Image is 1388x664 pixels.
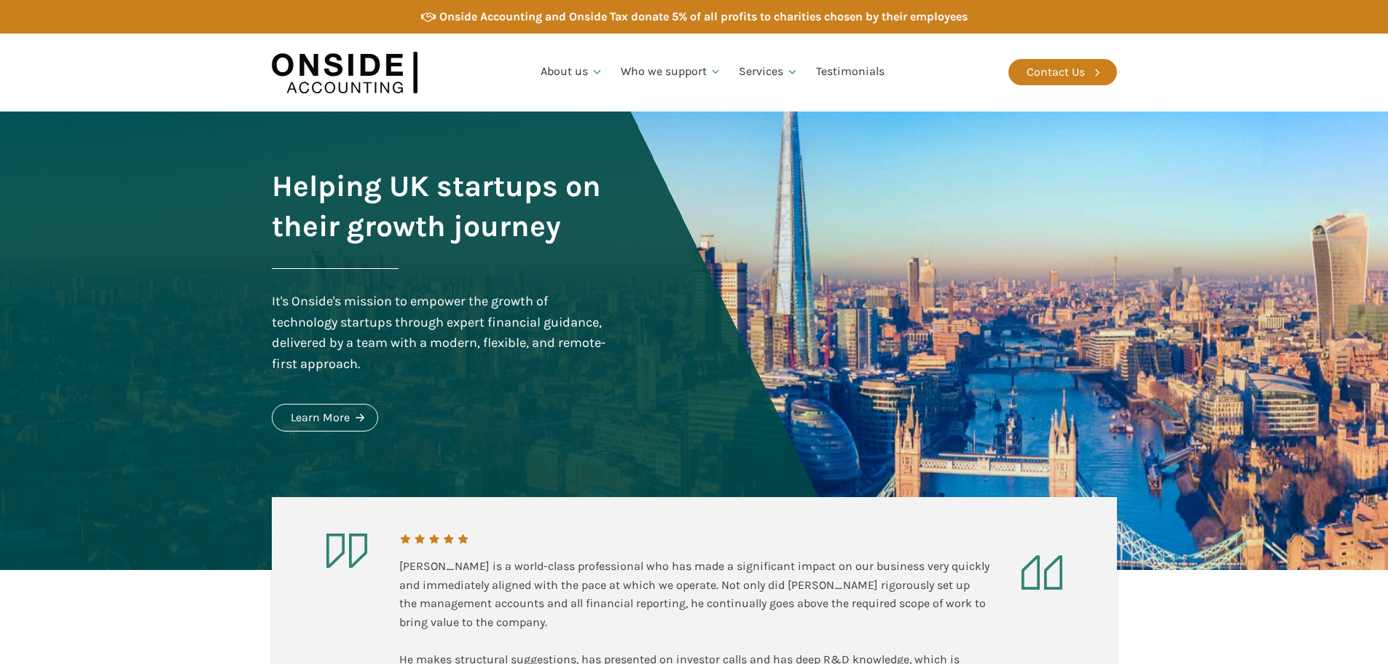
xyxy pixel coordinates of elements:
[272,44,417,101] img: Onside Accounting
[272,291,610,375] div: It's Onside's mission to empower the growth of technology startups through expert financial guida...
[807,47,893,97] a: Testimonials
[272,166,610,246] h1: Helping UK startups on their growth journey
[439,7,968,26] div: Onside Accounting and Onside Tax donate 5% of all profits to charities chosen by their employees
[612,47,731,97] a: Who we support
[1008,59,1117,85] a: Contact Us
[1027,63,1085,82] div: Contact Us
[532,47,612,97] a: About us
[291,408,350,427] div: Learn More
[272,404,378,431] a: Learn More
[730,47,807,97] a: Services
